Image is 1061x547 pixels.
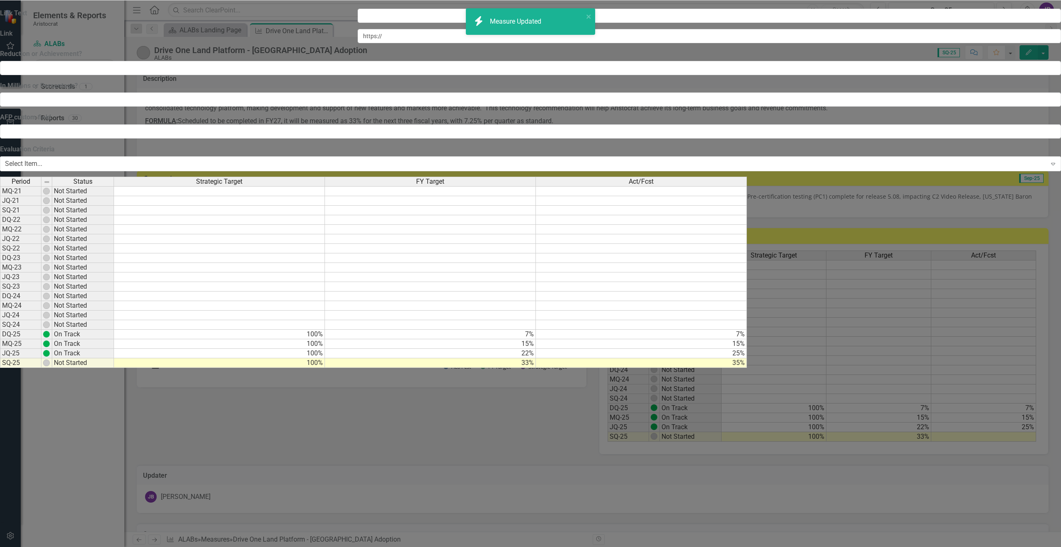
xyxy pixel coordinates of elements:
[73,178,92,185] span: Status
[43,207,50,214] img: wEE9TsDyXodHwAAAABJRU5ErkJggg==
[586,12,592,21] button: close
[52,263,114,272] td: Not Started
[52,244,114,253] td: Not Started
[52,358,114,368] td: Not Started
[52,234,114,244] td: Not Started
[5,159,42,169] div: Select Item...
[52,272,114,282] td: Not Started
[196,178,242,185] span: Strategic Target
[43,350,50,357] img: UIytQAAABt0RVh0U29mdHdhcmUAQVBORyBBc3NlbWJsZXIgMy4wXkUsHAAAAABJRU5ErkJggg==
[325,349,536,358] td: 22%
[52,282,114,292] td: Not Started
[52,301,114,311] td: Not Started
[52,311,114,320] td: Not Started
[52,206,114,215] td: Not Started
[43,216,50,223] img: wEE9TsDyXodHwAAAABJRU5ErkJggg==
[52,225,114,234] td: Not Started
[43,197,50,204] img: wEE9TsDyXodHwAAAABJRU5ErkJggg==
[114,339,325,349] td: 100%
[43,188,50,194] img: wEE9TsDyXodHwAAAABJRU5ErkJggg==
[43,255,50,261] img: wEE9TsDyXodHwAAAABJRU5ErkJggg==
[52,349,114,358] td: On Track
[52,196,114,206] td: Not Started
[43,245,50,252] img: wEE9TsDyXodHwAAAABJRU5ErkJggg==
[114,330,325,339] td: 100%
[52,330,114,339] td: On Track
[416,178,444,185] span: FY Target
[536,339,747,349] td: 15%
[43,302,50,309] img: wEE9TsDyXodHwAAAABJRU5ErkJggg==
[536,330,747,339] td: 7%
[43,226,50,233] img: wEE9TsDyXodHwAAAABJRU5ErkJggg==
[629,178,654,185] span: Act/Fcst
[325,330,536,339] td: 7%
[43,236,50,242] img: wEE9TsDyXodHwAAAABJRU5ErkJggg==
[325,358,536,368] td: 33%
[43,274,50,280] img: wEE9TsDyXodHwAAAABJRU5ErkJggg==
[52,215,114,225] td: Not Started
[490,17,543,27] div: Measure Updated
[325,339,536,349] td: 15%
[43,283,50,290] img: wEE9TsDyXodHwAAAABJRU5ErkJggg==
[52,320,114,330] td: Not Started
[536,349,747,358] td: 25%
[43,321,50,328] img: wEE9TsDyXodHwAAAABJRU5ErkJggg==
[44,179,50,185] img: 8DAGhfEEPCf229AAAAAElFTkSuQmCC
[114,358,325,368] td: 100%
[43,360,50,366] img: wEE9TsDyXodHwAAAABJRU5ErkJggg==
[52,253,114,263] td: Not Started
[536,358,747,368] td: 35%
[43,340,50,347] img: UIytQAAABt0RVh0U29mdHdhcmUAQVBORyBBc3NlbWJsZXIgMy4wXkUsHAAAAABJRU5ErkJggg==
[52,186,114,196] td: Not Started
[12,178,30,185] span: Period
[52,292,114,301] td: Not Started
[52,339,114,349] td: On Track
[114,349,325,358] td: 100%
[43,293,50,299] img: wEE9TsDyXodHwAAAABJRU5ErkJggg==
[43,331,50,338] img: UIytQAAABt0RVh0U29mdHdhcmUAQVBORyBBc3NlbWJsZXIgMy4wXkUsHAAAAABJRU5ErkJggg==
[43,264,50,271] img: wEE9TsDyXodHwAAAABJRU5ErkJggg==
[43,312,50,318] img: wEE9TsDyXodHwAAAABJRU5ErkJggg==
